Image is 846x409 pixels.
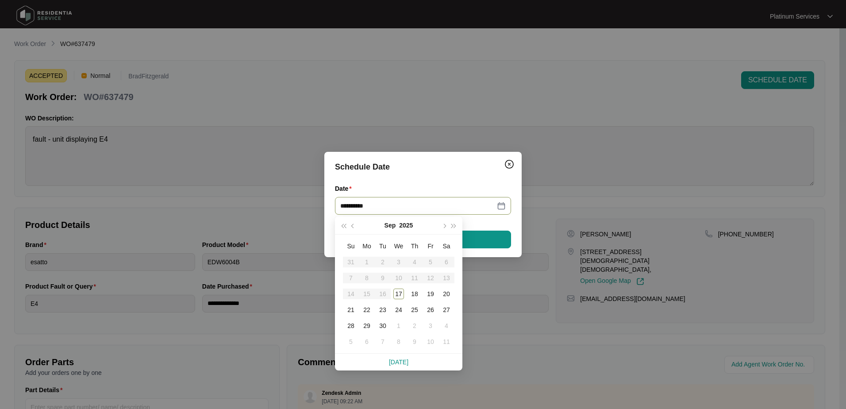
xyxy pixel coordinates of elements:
td: 2025-10-01 [391,318,407,334]
th: Su [343,238,359,254]
a: [DATE] [389,359,408,366]
div: 27 [441,305,452,315]
td: 2025-09-18 [407,286,423,302]
td: 2025-10-09 [407,334,423,350]
td: 2025-10-07 [375,334,391,350]
div: Schedule Date [335,161,511,173]
div: 10 [425,336,436,347]
button: Sep [385,216,396,234]
td: 2025-10-10 [423,334,438,350]
th: Sa [438,238,454,254]
div: 26 [425,305,436,315]
div: 21 [346,305,356,315]
div: 23 [377,305,388,315]
div: 8 [393,336,404,347]
div: 18 [409,289,420,299]
div: 6 [361,336,372,347]
img: closeCircle [504,159,515,170]
td: 2025-10-08 [391,334,407,350]
td: 2025-10-05 [343,334,359,350]
td: 2025-09-27 [438,302,454,318]
td: 2025-09-23 [375,302,391,318]
td: 2025-09-19 [423,286,438,302]
button: Close [502,157,516,171]
td: 2025-10-03 [423,318,438,334]
div: 22 [361,305,372,315]
div: 24 [393,305,404,315]
div: 11 [441,336,452,347]
div: 2 [409,320,420,331]
div: 17 [393,289,404,299]
td: 2025-10-06 [359,334,375,350]
label: Date [335,184,355,193]
div: 30 [377,320,388,331]
td: 2025-09-30 [375,318,391,334]
td: 2025-09-22 [359,302,375,318]
div: 7 [377,336,388,347]
td: 2025-10-02 [407,318,423,334]
td: 2025-09-21 [343,302,359,318]
td: 2025-09-29 [359,318,375,334]
td: 2025-09-26 [423,302,438,318]
div: 4 [441,320,452,331]
th: Fr [423,238,438,254]
td: 2025-09-25 [407,302,423,318]
div: 20 [441,289,452,299]
td: 2025-10-11 [438,334,454,350]
td: 2025-09-17 [391,286,407,302]
button: 2025 [399,216,413,234]
div: 19 [425,289,436,299]
div: 3 [425,320,436,331]
th: We [391,238,407,254]
td: 2025-09-24 [391,302,407,318]
th: Mo [359,238,375,254]
input: Date [340,201,495,211]
div: 5 [346,336,356,347]
div: 28 [346,320,356,331]
td: 2025-09-28 [343,318,359,334]
div: 9 [409,336,420,347]
div: 29 [361,320,372,331]
td: 2025-10-04 [438,318,454,334]
div: 25 [409,305,420,315]
th: Tu [375,238,391,254]
th: Th [407,238,423,254]
div: 1 [393,320,404,331]
td: 2025-09-20 [438,286,454,302]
